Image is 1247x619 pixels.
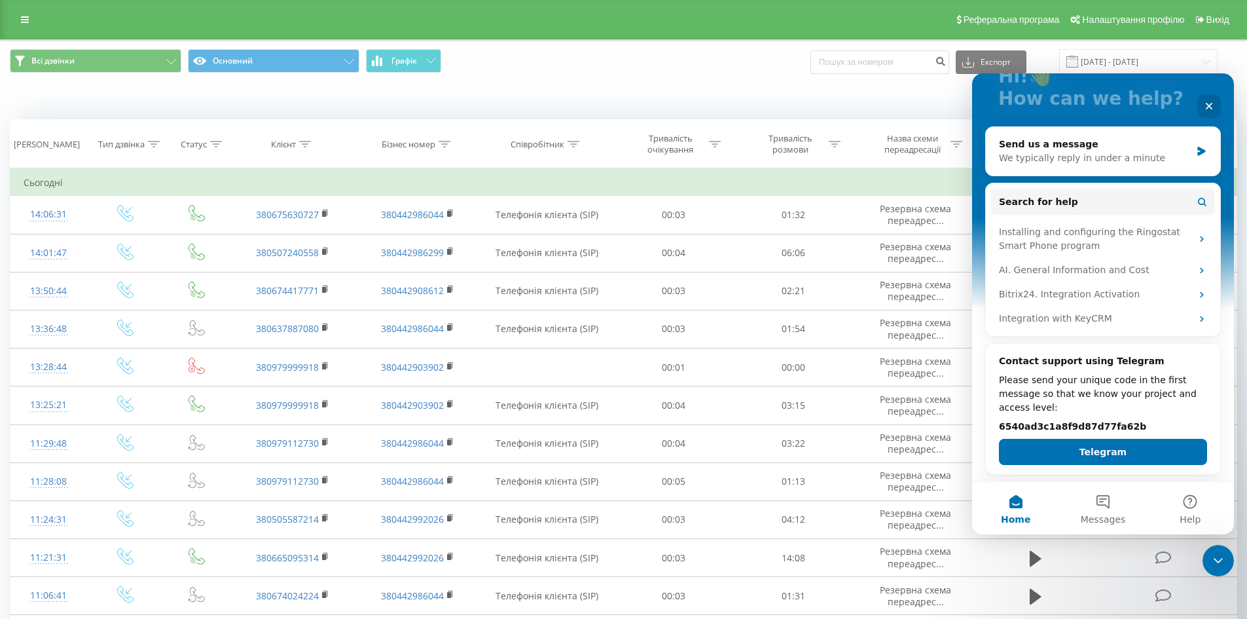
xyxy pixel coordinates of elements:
[614,539,734,577] td: 00:03
[256,284,319,297] a: 380674417771
[734,577,854,615] td: 01:31
[24,507,74,533] div: 11:24:31
[26,14,236,37] p: How can we help?
[24,431,74,457] div: 11:29:48
[256,590,319,602] a: 380674024224
[27,347,235,360] h2: 6540ad3c1a8f9d87d77fa62b
[614,462,734,500] td: 00:05
[880,469,951,493] span: Резервна схема переадрес...
[877,133,947,155] div: Назва схеми переадресації
[734,196,854,234] td: 01:32
[24,354,74,380] div: 13:28:44
[382,139,435,150] div: Бізнес номер
[98,139,145,150] div: Тип дзвінка
[13,53,249,103] div: Send us a messageWe typically reply in under a minute
[614,500,734,538] td: 00:03
[87,409,174,461] button: Messages
[880,431,951,455] span: Резервна схема переадрес...
[480,386,614,424] td: Телефонія клієнта (SIP)
[480,310,614,348] td: Телефонія клієнта (SIP)
[511,139,564,150] div: Співробітник
[381,552,444,564] a: 380442992026
[271,139,296,150] div: Клієнт
[24,583,74,609] div: 11:06:41
[614,310,734,348] td: 00:03
[256,552,319,564] a: 380665095314
[256,475,319,487] a: 380979112730
[614,272,734,310] td: 00:03
[109,441,154,451] span: Messages
[391,56,417,66] span: Графік
[381,246,444,259] a: 380442986299
[24,240,74,266] div: 14:01:47
[256,361,319,373] a: 380979999918
[880,355,951,379] span: Резервна схема переадрес...
[480,539,614,577] td: Телефонія клієнта (SIP)
[972,73,1234,535] iframe: Intercom live chat
[24,278,74,304] div: 13:50:44
[614,348,734,386] td: 00:01
[256,322,319,335] a: 380637887080
[381,590,444,602] a: 380442986044
[27,282,192,293] b: Contact support using Telegram
[10,170,1237,196] td: Сьогодні
[956,50,1026,74] button: Експорт
[24,545,74,571] div: 11:21:31
[734,272,854,310] td: 02:21
[10,49,181,73] button: Всі дзвінки
[24,316,74,342] div: 13:36:48
[24,392,74,418] div: 13:25:21
[27,152,219,179] div: Installing and configuring the Ringostat Smart Phone program
[880,278,951,303] span: Резервна схема переадрес...
[734,234,854,272] td: 06:06
[880,316,951,341] span: Резервна схема переадрес...
[381,284,444,297] a: 380442908612
[614,577,734,615] td: 00:03
[636,133,706,155] div: Тривалість очікування
[27,78,219,92] div: We typically reply in under a minute
[27,366,235,392] button: Telegram
[381,399,444,411] a: 380442903902
[27,300,235,341] div: Please send your unique code in the first message so that we know your project and access level:
[14,139,80,150] div: [PERSON_NAME]
[381,437,444,449] a: 380442986044
[225,21,249,45] div: Close
[19,209,243,233] div: Bitrix24. Integration Activation
[29,441,58,451] span: Home
[1206,14,1229,25] span: Вихід
[256,437,319,449] a: 380979112730
[480,234,614,272] td: Телефонія клієнта (SIP)
[964,14,1060,25] span: Реферальна програма
[19,233,243,257] div: Integration with KeyCRM
[480,272,614,310] td: Телефонія клієнта (SIP)
[256,513,319,525] a: 380505587214
[256,208,319,221] a: 380675630727
[480,462,614,500] td: Телефонія клієнта (SIP)
[734,348,854,386] td: 00:00
[480,196,614,234] td: Телефонія клієнта (SIP)
[614,424,734,462] td: 00:04
[256,399,319,411] a: 380979999918
[734,539,854,577] td: 14:08
[614,386,734,424] td: 00:04
[175,409,262,461] button: Help
[480,577,614,615] td: Телефонія клієнта (SIP)
[208,441,228,451] span: Help
[27,238,219,252] div: Integration with KeyCRM
[480,500,614,538] td: Телефонія клієнта (SIP)
[188,49,359,73] button: Основний
[734,500,854,538] td: 04:12
[366,49,441,73] button: Графік
[27,64,219,78] div: Send us a message
[880,584,951,608] span: Резервна схема переадрес...
[734,462,854,500] td: 01:13
[480,424,614,462] td: Телефонія клієнта (SIP)
[19,147,243,185] div: Installing and configuring the Ringostat Smart Phone program
[19,185,243,209] div: AI. General Information and Cost
[381,475,444,487] a: 380442986044
[256,246,319,259] a: 380507240558
[24,202,74,227] div: 14:06:31
[381,361,444,373] a: 380442903902
[27,122,106,136] span: Search for help
[880,240,951,265] span: Резервна схема переадрес...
